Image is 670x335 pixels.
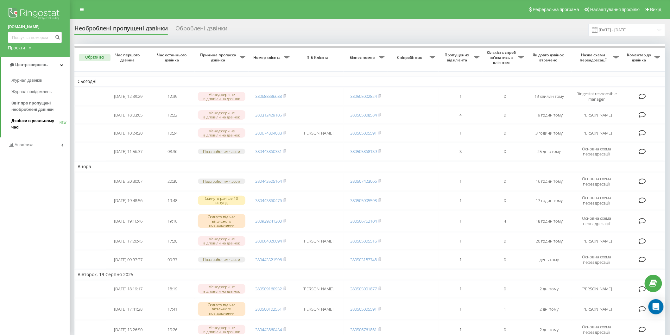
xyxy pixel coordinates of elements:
td: 3 години тому [527,125,572,142]
span: Журнал повідомлень [11,89,52,95]
td: [PERSON_NAME] [572,281,622,297]
td: 0 [483,173,527,190]
td: [DATE] 17:20:45 [106,233,150,250]
td: [DATE] 19:48:56 [106,192,150,209]
a: 380443860454 [255,327,282,332]
span: Кількість спроб зв'язатись з клієнтом [486,50,518,65]
td: 09:37 [150,251,195,269]
td: 16 годин тому [527,173,572,190]
div: Необроблені пропущені дзвінки [74,25,168,35]
span: Аналiтика [15,142,34,147]
a: 380505005591 [350,130,377,136]
td: 2 дні тому [527,281,572,297]
div: Поза робочим часом [198,257,245,262]
a: 380443860331 [255,149,282,154]
a: Журнал повідомлень [11,86,70,98]
span: Реферальна програма [533,7,579,12]
td: 1 [439,211,483,231]
a: 380505008584 [350,112,377,118]
a: 380939241300 [255,218,282,224]
td: 19:48 [150,192,195,209]
span: Назва схеми переадресації [575,53,613,62]
div: Поза робочим часом [198,179,245,184]
div: Менеджери не відповіли на дзвінок [198,325,245,334]
td: 1 [439,251,483,269]
span: Коментар до дзвінка [625,53,654,62]
span: Пропущених від клієнта [442,53,474,62]
td: 20 годин тому [527,233,572,250]
a: 380688386688 [255,93,282,99]
td: [PERSON_NAME] [293,233,344,250]
span: Вихід [650,7,661,12]
div: Менеджери не відповіли на дзвінок [198,236,245,246]
a: 380664026094 [255,238,282,244]
td: [DATE] 18:03:05 [106,107,150,123]
td: 0 [483,88,527,105]
span: ПІБ Клієнта [298,55,338,60]
td: 0 [483,251,527,269]
td: [DATE] 12:39:29 [106,88,150,105]
td: 20:30 [150,173,195,190]
span: Як довго дзвінок втрачено [532,53,566,62]
span: Журнал дзвінків [11,77,42,84]
a: Дзвінки в реальному часіNEW [11,115,70,133]
a: 380505001877 [350,286,377,292]
a: 380505868139 [350,149,377,154]
img: Ringostat logo [8,6,62,22]
a: 380443860476 [255,198,282,203]
td: [PERSON_NAME] [572,125,622,142]
td: 12:39 [150,88,195,105]
td: 1 [439,299,483,319]
td: 4 [439,107,483,123]
td: [DATE] 18:19:17 [106,281,150,297]
div: Менеджери не відповіли на дзвінок [198,128,245,138]
div: Менеджери не відповіли на дзвінок [198,284,245,294]
td: 1 [439,88,483,105]
td: 12:22 [150,107,195,123]
a: 380506761861 [350,327,377,332]
td: 2 дні тому [527,299,572,319]
a: [DOMAIN_NAME] [8,24,62,30]
input: Пошук за номером [8,32,62,43]
td: 18 годин тому [527,211,572,231]
td: [DATE] 11:56:37 [106,142,150,160]
td: 10:24 [150,125,195,142]
button: Обрати всі [79,54,111,61]
td: 0 [483,233,527,250]
a: 380505005516 [350,238,377,244]
td: Основна схема переадресації [572,142,622,160]
td: Основна схема переадресації [572,251,622,269]
div: Менеджери не відповіли на дзвінок [198,92,245,101]
td: 1 [483,299,527,319]
a: Звіт про пропущені необроблені дзвінки [11,98,70,115]
td: 17 годин тому [527,192,572,209]
a: Центр звернень [1,57,70,73]
a: 380443505164 [255,178,282,184]
td: 0 [483,192,527,209]
td: 19 годин тому [527,107,572,123]
td: 0 [483,125,527,142]
a: 380505005598 [350,198,377,203]
a: 380507423066 [350,178,377,184]
td: 17:20 [150,233,195,250]
td: Основна схема переадресації [572,211,622,231]
span: Центр звернень [15,62,47,67]
td: 3 [439,142,483,160]
span: Налаштування профілю [590,7,640,12]
td: 1 [439,192,483,209]
td: Основна схема переадресації [572,192,622,209]
td: 4 [483,211,527,231]
td: 08:36 [150,142,195,160]
td: [DATE] 17:41:28 [106,299,150,319]
a: 380500102551 [255,306,282,312]
div: Проекти [8,45,25,51]
a: 380505002824 [350,93,377,99]
td: 1 [439,173,483,190]
span: Причина пропуску дзвінка [198,53,240,62]
td: Ringostat responsible manager [572,88,622,105]
div: Менеджери не відповіли на дзвінок [198,110,245,120]
td: [DATE] 19:16:46 [106,211,150,231]
a: Журнал дзвінків [11,75,70,86]
td: 0 [483,281,527,297]
td: [PERSON_NAME] [293,299,344,319]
